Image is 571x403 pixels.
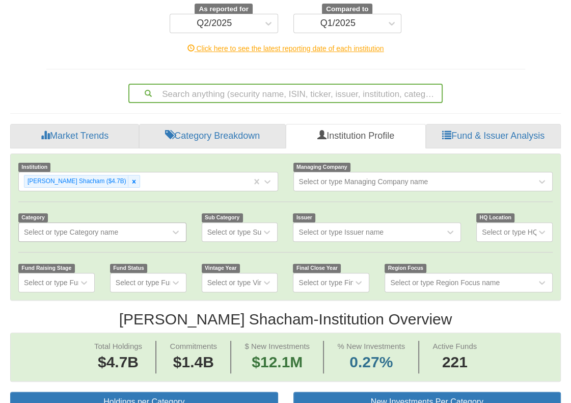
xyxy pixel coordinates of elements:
[173,354,214,370] span: $1.4B
[110,264,147,272] span: Fund Status
[337,351,405,373] span: 0.27%
[195,4,253,15] span: As reported for
[10,311,561,328] h2: [PERSON_NAME] Shacham - Institution Overview
[252,354,303,370] span: $12.1M
[197,18,232,29] div: Q2/2025
[170,342,217,350] span: Commitments
[320,18,356,29] div: Q1/2025
[39,43,533,54] div: Click here to see the latest reporting date of each institution
[390,278,500,288] div: Select or type Region Focus name
[24,227,118,237] div: Select or type Category name
[385,264,426,272] span: Region Focus
[18,264,75,272] span: Fund Raising Stage
[476,213,514,222] span: HQ Location
[299,177,428,187] div: Select or type Managing Company name
[244,342,310,350] span: $ New Investments
[98,354,139,370] span: $4.7B
[207,278,313,288] div: Select or type Vintage Year name
[18,163,50,171] span: Institution
[24,278,152,288] div: Select or type Fund Raising Stage name
[432,342,477,350] span: Active Funds
[202,213,243,222] span: Sub Category
[116,278,220,288] div: Select or type Fund Status name
[293,213,315,222] span: Issuer
[24,175,128,187] div: [PERSON_NAME] Shacham ($4.7B)
[426,124,561,148] a: Fund & Issuer Analysis
[207,227,316,237] div: Select or type Sub Category name
[293,163,350,171] span: Managing Company
[202,264,240,272] span: Vintage Year
[298,227,384,237] div: Select or type Issuer name
[298,278,416,288] div: Select or type Final Close Year name
[293,264,341,272] span: Final Close Year
[322,4,372,15] span: Compared to
[94,342,142,350] span: Total Holdings
[286,124,426,148] a: Institution Profile
[432,351,477,373] span: 221
[337,342,405,350] span: % New Investments
[139,124,286,148] a: Category Breakdown
[129,85,442,102] div: Search anything (security name, ISIN, ticker, issuer, institution, category)...
[18,213,48,222] span: Category
[10,124,139,148] a: Market Trends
